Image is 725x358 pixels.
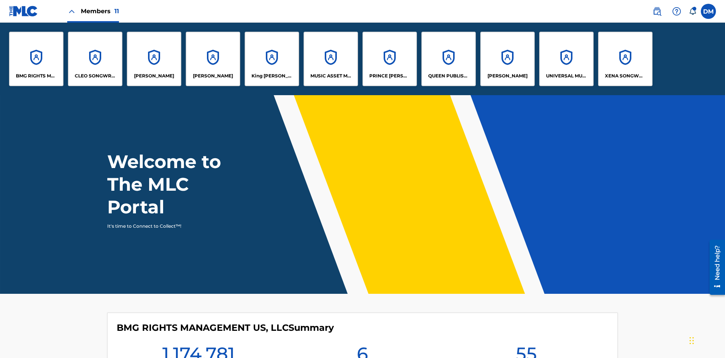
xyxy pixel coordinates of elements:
p: ELVIS COSTELLO [134,73,174,79]
a: Accounts[PERSON_NAME] [127,32,181,86]
span: 11 [114,8,119,15]
div: Notifications [689,8,696,15]
img: Close [67,7,76,16]
p: MUSIC ASSET MANAGEMENT (MAM) [310,73,352,79]
a: AccountsCLEO SONGWRITER [68,32,122,86]
h1: Welcome to The MLC Portal [107,150,248,218]
span: Members [81,7,119,15]
a: AccountsQUEEN PUBLISHA [421,32,476,86]
a: Public Search [649,4,665,19]
p: QUEEN PUBLISHA [428,73,469,79]
iframe: Resource Center [704,237,725,299]
div: Drag [690,329,694,352]
a: AccountsMUSIC ASSET MANAGEMENT (MAM) [304,32,358,86]
p: CLEO SONGWRITER [75,73,116,79]
a: AccountsKing [PERSON_NAME] [245,32,299,86]
p: RONALD MCTESTERSON [487,73,528,79]
p: BMG RIGHTS MANAGEMENT US, LLC [16,73,57,79]
p: It's time to Connect to Collect™! [107,223,238,230]
p: EYAMA MCSINGER [193,73,233,79]
img: search [652,7,662,16]
a: Accounts[PERSON_NAME] [186,32,240,86]
a: AccountsXENA SONGWRITER [598,32,652,86]
p: King McTesterson [251,73,293,79]
p: UNIVERSAL MUSIC PUB GROUP [546,73,587,79]
div: Help [669,4,684,19]
a: AccountsBMG RIGHTS MANAGEMENT US, LLC [9,32,63,86]
img: help [672,7,681,16]
div: User Menu [701,4,716,19]
a: AccountsPRINCE [PERSON_NAME] [362,32,417,86]
a: AccountsUNIVERSAL MUSIC PUB GROUP [539,32,594,86]
img: MLC Logo [9,6,38,17]
h4: BMG RIGHTS MANAGEMENT US, LLC [117,322,334,333]
iframe: Chat Widget [687,322,725,358]
p: XENA SONGWRITER [605,73,646,79]
a: Accounts[PERSON_NAME] [480,32,535,86]
p: PRINCE MCTESTERSON [369,73,410,79]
